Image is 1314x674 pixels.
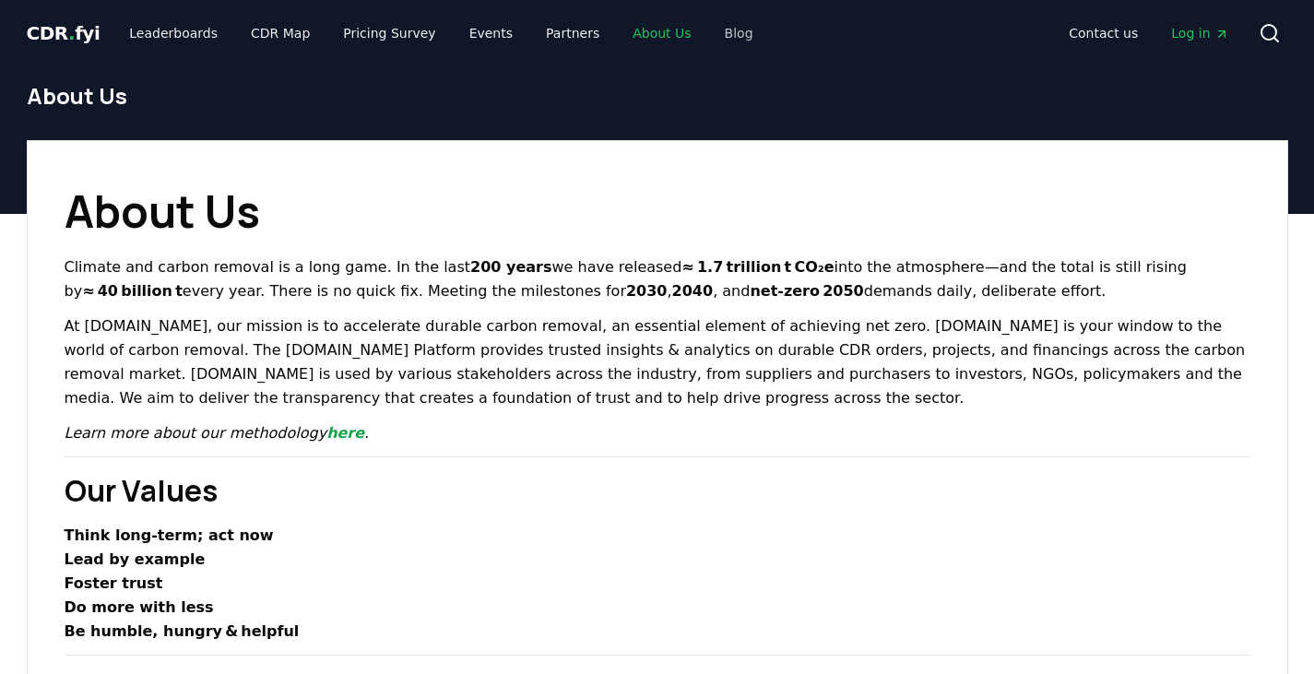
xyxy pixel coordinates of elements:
[1171,24,1228,42] span: Log in
[672,282,714,300] strong: 2040
[710,17,768,50] a: Blog
[65,178,1250,244] h1: About Us
[65,598,214,616] strong: Do more with less
[65,314,1250,410] p: At [DOMAIN_NAME], our mission is to accelerate durable carbon removal, an essential element of ac...
[750,282,863,300] strong: net‑zero 2050
[65,424,370,442] em: Learn more about our methodology .
[65,526,274,544] strong: Think long‑term; act now
[27,81,1288,111] h1: About Us
[326,424,364,442] a: here
[455,17,527,50] a: Events
[27,22,101,44] span: CDR fyi
[27,20,101,46] a: CDR.fyi
[328,17,450,50] a: Pricing Survey
[236,17,325,50] a: CDR Map
[65,255,1250,303] p: Climate and carbon removal is a long game. In the last we have released into the atmosphere—and t...
[65,550,206,568] strong: Lead by example
[68,22,75,44] span: .
[1054,17,1153,50] a: Contact us
[618,17,705,50] a: About Us
[65,468,1250,513] h2: Our Values
[1156,17,1243,50] a: Log in
[1054,17,1243,50] nav: Main
[531,17,614,50] a: Partners
[626,282,668,300] strong: 2030
[114,17,232,50] a: Leaderboards
[65,574,163,592] strong: Foster trust
[65,622,300,640] strong: Be humble, hungry & helpful
[114,17,767,50] nav: Main
[470,258,551,276] strong: 200 years
[681,258,834,276] strong: ≈ 1.7 trillion t CO₂e
[82,282,183,300] strong: ≈ 40 billion t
